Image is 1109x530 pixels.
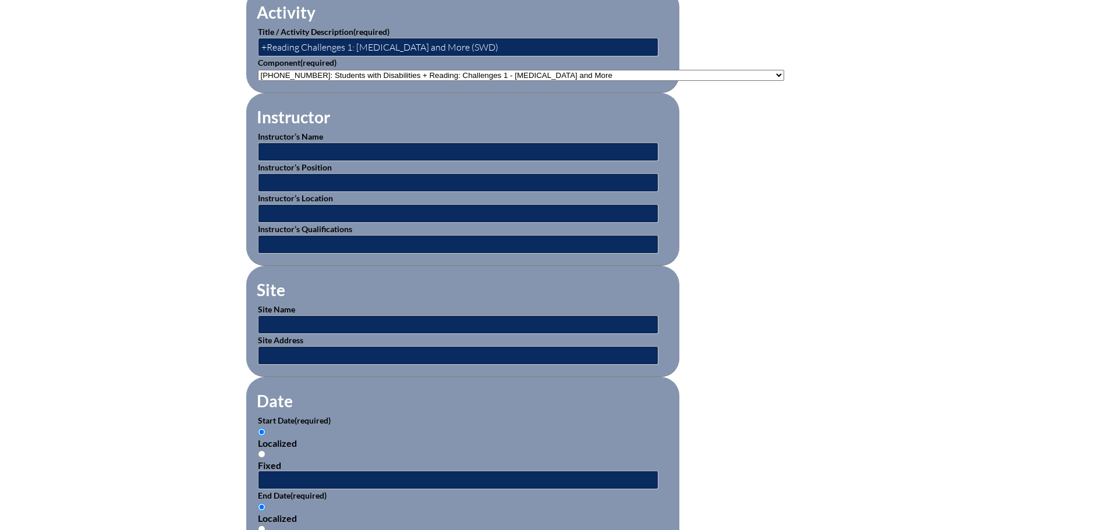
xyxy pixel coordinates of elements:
label: Title / Activity Description [258,27,389,37]
legend: Instructor [256,107,331,127]
input: Localized [258,503,265,511]
div: Localized [258,437,668,449]
label: Instructor’s Name [258,131,323,141]
label: End Date [258,490,327,500]
span: (required) [353,27,389,37]
legend: Date [256,391,294,411]
legend: Site [256,280,286,300]
select: activity_component[data][] [258,70,784,81]
div: Localized [258,513,668,524]
input: Fixed [258,450,265,458]
label: Instructor’s Qualifications [258,224,352,234]
legend: Activity [256,2,317,22]
span: (required) [295,415,331,425]
span: (required) [300,58,336,67]
label: Component [258,58,336,67]
label: Site Address [258,335,303,345]
label: Instructor’s Position [258,162,332,172]
label: Site Name [258,304,295,314]
input: Localized [258,428,265,436]
label: Start Date [258,415,331,425]
div: Fixed [258,460,668,471]
label: Instructor’s Location [258,193,333,203]
span: (required) [290,490,327,500]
